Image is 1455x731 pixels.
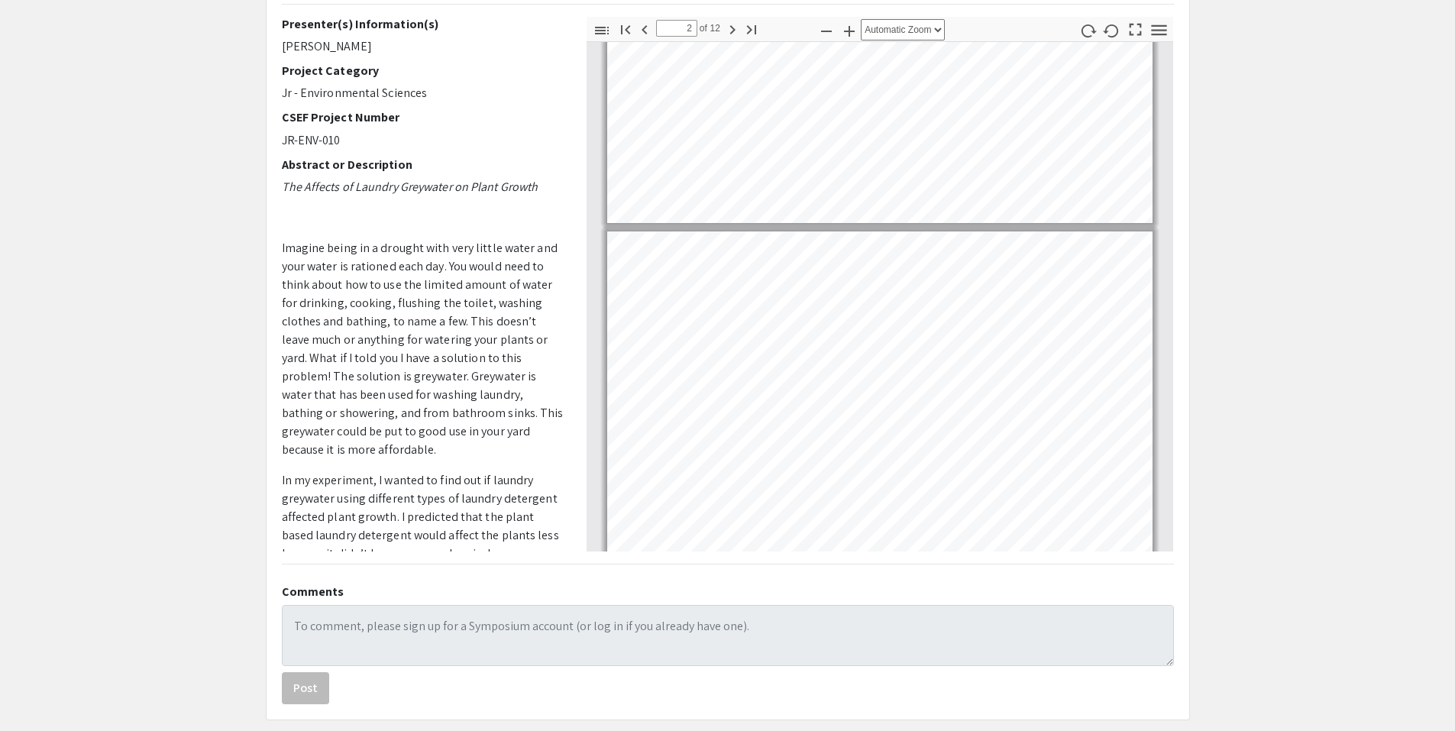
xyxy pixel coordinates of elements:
button: Rotate Counterclockwise [1098,19,1124,41]
button: Go to Last Page [739,18,765,40]
button: Zoom Out [813,19,839,41]
h2: Comments [282,584,1174,599]
button: Go to First Page [613,18,639,40]
span: of 12 [697,20,721,37]
button: Rotate Clockwise [1075,19,1101,41]
p: Jr - Environmental Sciences [282,84,564,102]
em: The Affects of Laundry Greywater on Plant Growth [282,179,538,195]
button: Post [282,672,329,704]
select: Zoom [861,19,945,40]
h2: CSEF Project Number [282,110,564,125]
button: Toggle Sidebar [589,19,615,41]
h2: Presenter(s) Information(s) [282,17,564,31]
button: Zoom In [836,19,862,41]
p: JR-ENV-010 [282,131,564,150]
button: Next Page [719,18,745,40]
p: In my experiment, I wanted to find out if laundry greywater using different types of laundry dete... [282,471,564,563]
p: Imagine being in a drought with very little water and your water is rationed each day. You would ... [282,239,564,459]
div: Page 2 [600,225,1159,659]
p: [PERSON_NAME] [282,37,564,56]
iframe: Chat [11,662,65,720]
input: Page [656,20,697,37]
button: Previous Page [632,18,658,40]
button: Tools [1146,19,1172,41]
h2: Abstract or Description [282,157,564,172]
button: Switch to Presentation Mode [1122,17,1148,39]
h2: Project Category [282,63,564,78]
